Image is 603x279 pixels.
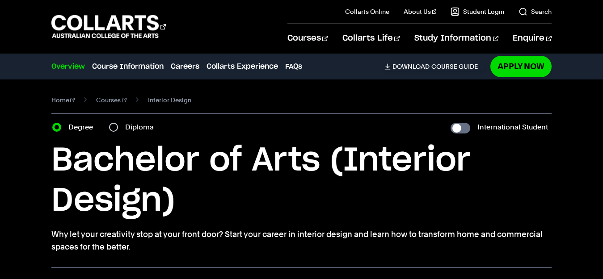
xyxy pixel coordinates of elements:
[285,61,302,72] a: FAQs
[96,94,127,106] a: Courses
[490,56,552,77] a: Apply Now
[51,141,552,221] h1: Bachelor of Arts (Interior Design)
[51,94,75,106] a: Home
[207,61,278,72] a: Collarts Experience
[171,61,199,72] a: Careers
[125,121,159,133] label: Diploma
[92,61,164,72] a: Course Information
[51,61,85,72] a: Overview
[513,24,552,53] a: Enquire
[148,94,191,106] span: Interior Design
[392,62,430,71] span: Download
[404,7,437,16] a: About Us
[51,228,552,253] p: Why let your creativity stop at your front door? Start your career in interior design and learn h...
[451,7,504,16] a: Student Login
[345,7,389,16] a: Collarts Online
[414,24,498,53] a: Study Information
[68,121,98,133] label: Degree
[519,7,552,16] a: Search
[51,14,166,39] div: Go to homepage
[384,62,485,71] a: DownloadCourse Guide
[477,121,548,133] label: International Student
[342,24,400,53] a: Collarts Life
[287,24,328,53] a: Courses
